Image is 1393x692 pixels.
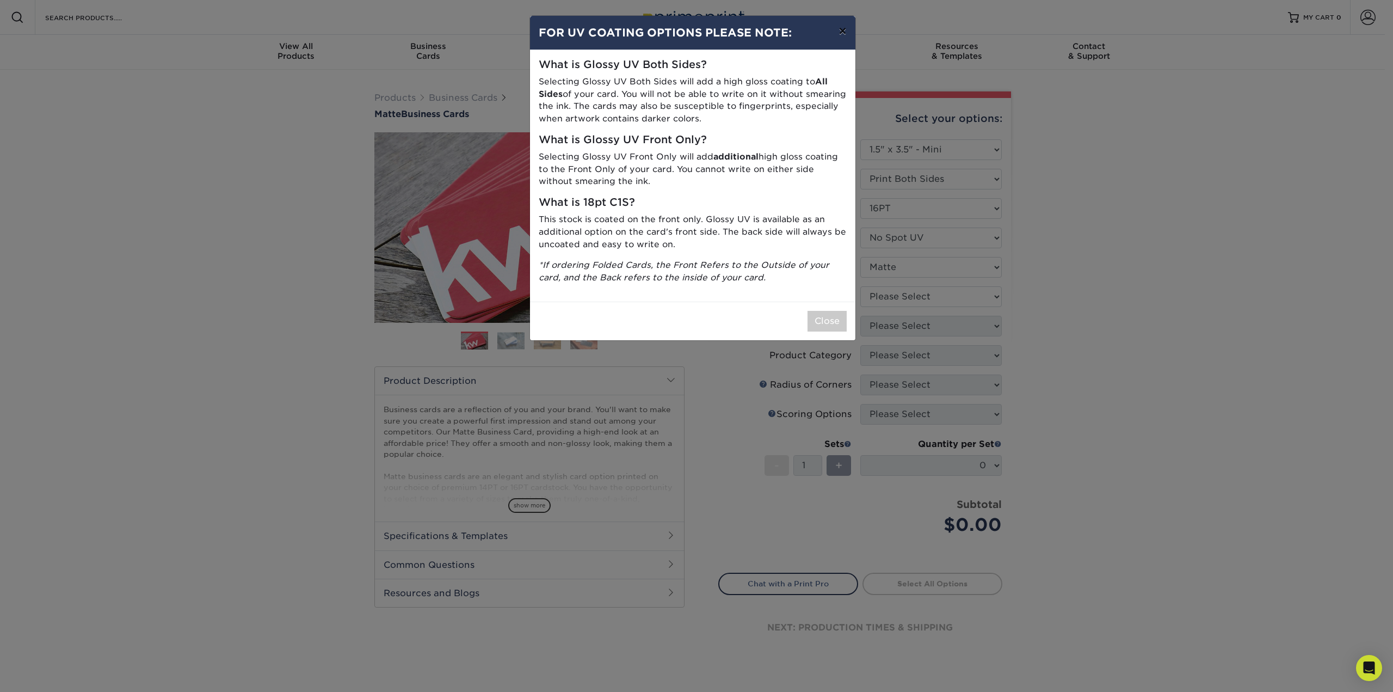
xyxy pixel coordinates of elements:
[830,16,855,46] button: ×
[539,76,828,99] strong: All Sides
[1356,655,1382,681] div: Open Intercom Messenger
[539,25,847,41] h4: FOR UV COATING OPTIONS PLEASE NOTE:
[539,197,847,209] h5: What is 18pt C1S?
[808,311,847,332] button: Close
[539,213,847,250] p: This stock is coated on the front only. Glossy UV is available as an additional option on the car...
[539,76,847,125] p: Selecting Glossy UV Both Sides will add a high gloss coating to of your card. You will not be abl...
[539,151,847,188] p: Selecting Glossy UV Front Only will add high gloss coating to the Front Only of your card. You ca...
[539,260,829,283] i: *If ordering Folded Cards, the Front Refers to the Outside of your card, and the Back refers to t...
[539,134,847,146] h5: What is Glossy UV Front Only?
[713,151,759,162] strong: additional
[539,59,847,71] h5: What is Glossy UV Both Sides?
